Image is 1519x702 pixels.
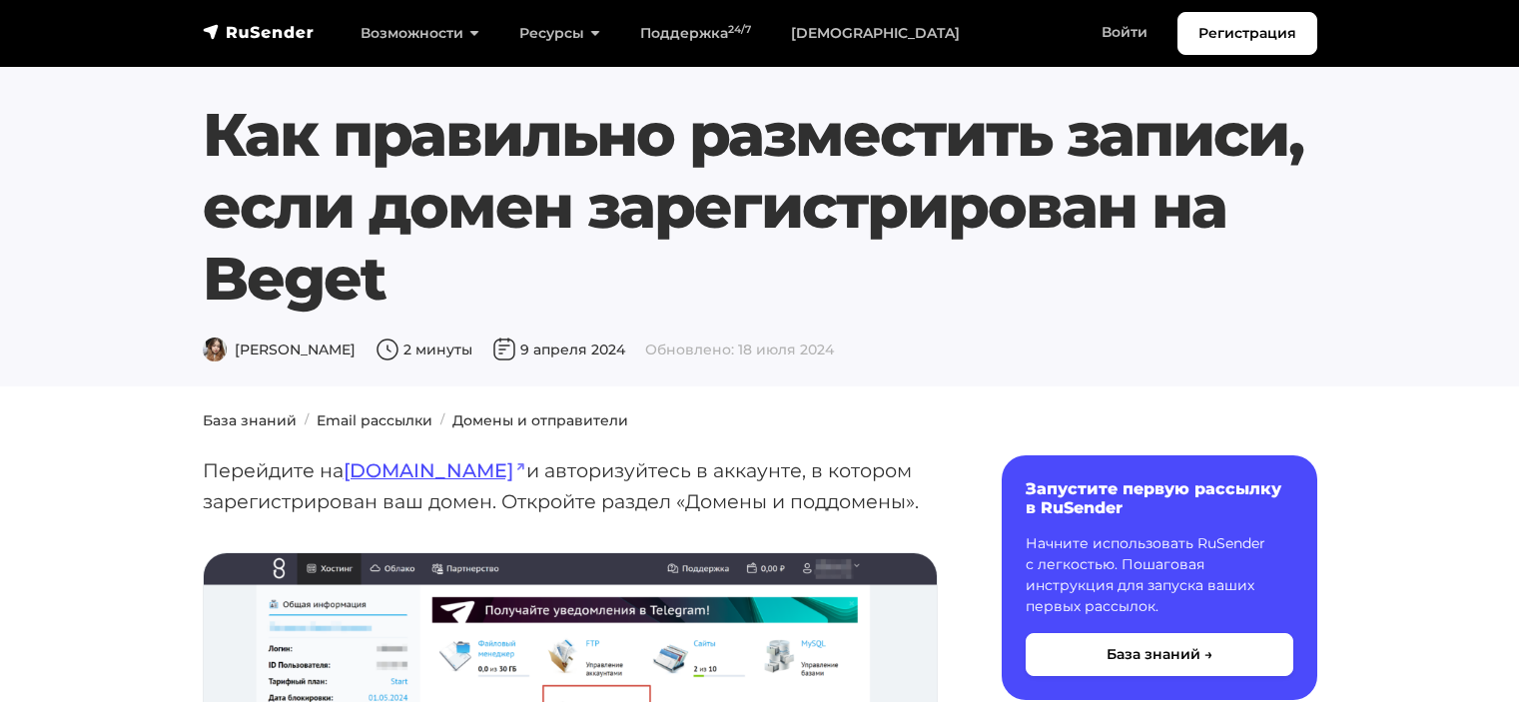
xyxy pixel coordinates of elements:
p: Начните использовать RuSender с легкостью. Пошаговая инструкция для запуска ваших первых рассылок. [1026,533,1293,617]
nav: breadcrumb [191,410,1329,431]
a: Возможности [341,13,499,54]
a: [DEMOGRAPHIC_DATA] [771,13,980,54]
a: Домены и отправители [452,411,628,429]
a: Запустите первую рассылку в RuSender Начните использовать RuSender с легкостью. Пошаговая инструк... [1002,455,1317,700]
h1: Как правильно разместить записи, если домен зарегистрирован на Beget [203,99,1317,315]
a: Войти [1082,12,1167,53]
button: База знаний → [1026,633,1293,676]
img: Время чтения [376,338,399,361]
h6: Запустите первую рассылку в RuSender [1026,479,1293,517]
img: RuSender [203,22,315,42]
a: Поддержка24/7 [620,13,771,54]
img: Дата публикации [492,338,516,361]
a: База знаний [203,411,297,429]
a: Email рассылки [317,411,432,429]
a: Ресурсы [499,13,620,54]
sup: 24/7 [728,23,751,36]
span: [PERSON_NAME] [203,341,356,358]
span: Обновлено: 18 июля 2024 [645,341,834,358]
a: Регистрация [1177,12,1317,55]
span: 9 апреля 2024 [492,341,625,358]
span: 2 минуты [376,341,472,358]
p: Перейдите на и авторизуйтесь в аккаунте, в котором зарегистрирован ваш домен. Откройте раздел «До... [203,455,938,516]
a: [DOMAIN_NAME] [344,458,526,482]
